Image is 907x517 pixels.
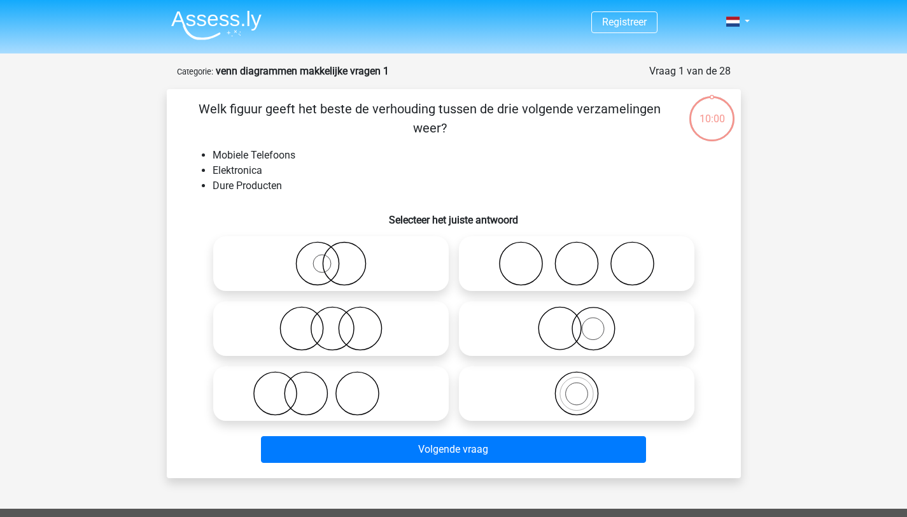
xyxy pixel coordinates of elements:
li: Mobiele Telefoons [213,148,721,163]
p: Welk figuur geeft het beste de verhouding tussen de drie volgende verzamelingen weer? [187,99,673,138]
a: Registreer [602,16,647,28]
img: Assessly [171,10,262,40]
div: Vraag 1 van de 28 [649,64,731,79]
button: Volgende vraag [261,436,646,463]
div: 10:00 [688,95,736,127]
h6: Selecteer het juiste antwoord [187,204,721,226]
small: Categorie: [177,67,213,76]
li: Elektronica [213,163,721,178]
strong: venn diagrammen makkelijke vragen 1 [216,65,389,77]
li: Dure Producten [213,178,721,194]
